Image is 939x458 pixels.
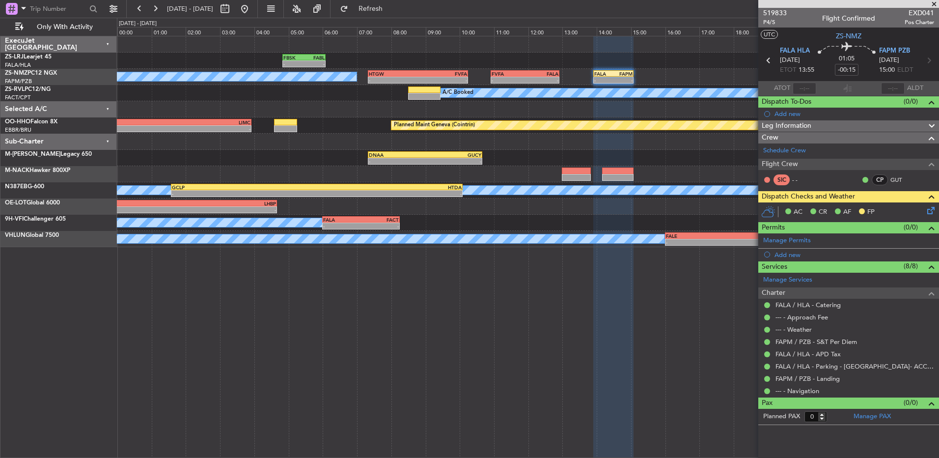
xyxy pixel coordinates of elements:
[172,191,317,197] div: -
[133,126,250,132] div: -
[594,71,613,77] div: FALA
[26,24,104,30] span: Only With Activity
[763,8,787,18] span: 519833
[762,261,787,273] span: Services
[774,251,934,259] div: Add new
[5,119,57,125] a: OO-HHOFalcon 8X
[879,56,899,65] span: [DATE]
[763,412,800,422] label: Planned PAX
[418,71,467,77] div: FVFA
[109,207,276,213] div: -
[133,119,250,125] div: LIMC
[5,61,31,69] a: FALA/HLA
[843,207,851,217] span: AF
[289,27,323,36] div: 05:00
[5,151,92,157] a: M-[PERSON_NAME]Legacy 650
[879,46,910,56] span: FAPM PZB
[5,232,59,238] a: VHLUNGlobal 7500
[631,27,665,36] div: 15:00
[763,236,811,246] a: Manage Permits
[5,78,32,85] a: FAPM/PZB
[5,151,60,157] span: M-[PERSON_NAME]
[323,217,361,223] div: FALA
[793,83,816,94] input: --:--
[369,71,418,77] div: HTGW
[762,287,785,299] span: Charter
[594,77,613,83] div: -
[283,61,304,67] div: -
[369,158,425,164] div: -
[5,86,25,92] span: ZS-RVL
[775,387,819,395] a: --- - Navigation
[117,27,152,36] div: 00:00
[867,207,875,217] span: FP
[186,27,220,36] div: 02:00
[5,94,30,101] a: FACT/CPT
[762,398,773,409] span: Pax
[774,110,934,118] div: Add new
[5,184,28,190] span: N387EB
[761,30,778,39] button: UTC
[897,65,913,75] span: ELDT
[775,362,934,371] a: FALA / HLA - Parking - [GEOGRAPHIC_DATA]- ACC # 1800
[5,184,44,190] a: N387EBG-600
[5,54,52,60] a: ZS-LRJLearjet 45
[425,158,481,164] div: -
[762,120,811,132] span: Leg Information
[426,27,460,36] div: 09:00
[369,152,425,158] div: DNAA
[254,27,289,36] div: 04:00
[5,54,24,60] span: ZS-LRJ
[762,96,811,108] span: Dispatch To-Dos
[794,207,802,217] span: AC
[762,191,855,202] span: Dispatch Checks and Weather
[323,27,357,36] div: 06:00
[905,8,934,18] span: EXD041
[905,18,934,27] span: Pos Charter
[699,27,734,36] div: 17:00
[822,13,875,24] div: Flight Confirmed
[792,175,814,184] div: - -
[5,216,24,222] span: 9H-VFI
[773,174,790,185] div: SIC
[839,54,855,64] span: 01:05
[666,239,881,245] div: -
[369,77,418,83] div: -
[5,216,66,222] a: 9H-VFIChallenger 605
[879,65,895,75] span: 15:00
[890,175,912,184] a: GUT
[762,222,785,233] span: Permits
[304,61,325,67] div: -
[418,77,467,83] div: -
[525,71,558,77] div: FALA
[907,84,923,93] span: ALDT
[167,4,213,13] span: [DATE] - [DATE]
[5,232,26,238] span: VHLUN
[780,65,796,75] span: ETOT
[5,168,29,173] span: M-NACK
[597,27,631,36] div: 14:00
[492,71,525,77] div: FVFA
[172,184,317,190] div: GCLP
[361,217,399,223] div: FACT
[562,27,597,36] div: 13:00
[460,27,494,36] div: 10:00
[528,27,563,36] div: 12:00
[904,261,918,271] span: (8/8)
[799,65,814,75] span: 13:55
[904,222,918,232] span: (0/0)
[665,27,700,36] div: 16:00
[762,159,798,170] span: Flight Crew
[775,301,841,309] a: FALA / HLA - Catering
[317,184,462,190] div: HTDA
[5,119,30,125] span: OO-HHO
[762,132,778,143] span: Crew
[872,174,888,185] div: CP
[854,412,891,422] a: Manage PAX
[109,200,276,206] div: LHBP
[5,200,27,206] span: OE-LOT
[5,70,57,76] a: ZS-NMZPC12 NGX
[775,374,840,383] a: FAPM / PZB - Landing
[5,200,60,206] a: OE-LOTGlobal 6000
[494,27,528,36] div: 11:00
